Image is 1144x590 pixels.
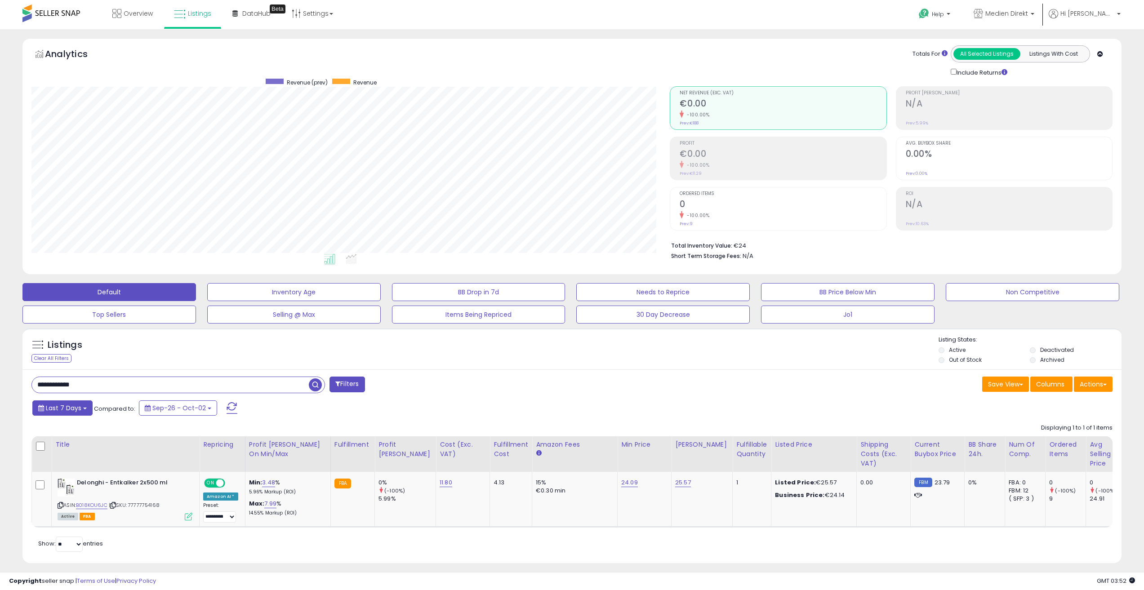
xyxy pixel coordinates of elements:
div: 24.91 [1090,495,1126,503]
div: Amazon AI * [203,492,238,501]
small: -100.00% [684,162,709,169]
div: 0% [378,479,436,487]
div: 0 [1049,479,1086,487]
small: Prev: 9 [680,221,693,226]
button: 30 Day Decrease [576,306,750,324]
button: Default [22,283,196,301]
div: Profit [PERSON_NAME] [378,440,432,459]
a: 25.57 [675,478,691,487]
small: FBA [334,479,351,488]
h2: N/A [906,98,1112,111]
label: Active [949,346,966,354]
span: Net Revenue (Exc. VAT) [680,91,886,96]
b: Listed Price: [775,478,816,487]
div: Listed Price [775,440,853,449]
div: Preset: [203,502,238,523]
label: Deactivated [1040,346,1074,354]
button: Filters [329,377,365,392]
div: 15% [536,479,610,487]
p: Listing States: [939,336,1122,344]
div: Profit [PERSON_NAME] on Min/Max [249,440,327,459]
small: (-100%) [1095,487,1116,494]
div: 5.99% [378,495,436,503]
button: Needs to Reprice [576,283,750,301]
div: Include Returns [944,67,1018,77]
button: Sep-26 - Oct-02 [139,400,217,416]
button: BB Price Below Min [761,283,935,301]
strong: Copyright [9,577,42,585]
span: Compared to: [94,404,135,413]
button: Top Sellers [22,306,196,324]
h2: N/A [906,199,1112,211]
button: Jo1 [761,306,935,324]
div: 9 [1049,495,1086,503]
div: 1 [736,479,764,487]
div: Avg Selling Price [1090,440,1122,468]
span: ROI [906,191,1112,196]
div: €0.30 min [536,487,610,495]
span: DataHub [242,9,271,18]
small: Prev: 5.99% [906,120,928,126]
small: (-100%) [1055,487,1076,494]
div: Fulfillable Quantity [736,440,767,459]
button: Save View [982,377,1029,392]
span: Last 7 Days [46,404,81,413]
i: Get Help [918,8,930,19]
div: Cost (Exc. VAT) [440,440,486,459]
span: Sep-26 - Oct-02 [152,404,206,413]
span: All listings currently available for purchase on Amazon [58,513,78,520]
span: Revenue [353,79,377,86]
small: Prev: €188 [680,120,699,126]
button: Columns [1030,377,1073,392]
button: Inventory Age [207,283,381,301]
span: Overview [124,9,153,18]
div: 0% [968,479,998,487]
h2: 0 [680,199,886,211]
div: Current Buybox Price [914,440,961,459]
span: Profit [680,141,886,146]
div: Fulfillment [334,440,371,449]
div: Displaying 1 to 1 of 1 items [1041,424,1113,432]
a: Help [912,1,959,29]
li: €24 [671,240,1106,250]
span: Ordered Items [680,191,886,196]
a: 24.09 [621,478,638,487]
a: B018KOU6JC [76,501,107,509]
a: Hi [PERSON_NAME] [1049,9,1121,29]
a: Privacy Policy [116,577,156,585]
div: Repricing [203,440,241,449]
small: -100.00% [684,212,709,219]
h2: €0.00 [680,98,886,111]
span: Show: entries [38,539,103,548]
small: Amazon Fees. [536,449,541,457]
span: | SKU: 77777754168 [109,501,160,509]
small: (-100%) [384,487,405,494]
a: 7.99 [264,499,276,508]
h2: €0.00 [680,149,886,161]
div: Fulfillment Cost [494,440,528,459]
div: Amazon Fees [536,440,614,449]
div: Totals For [913,50,948,58]
h5: Listings [48,339,82,351]
span: 23.79 [935,478,950,487]
div: ASIN: [58,479,192,519]
button: BB Drop in 7d [392,283,565,301]
small: Prev: €11.29 [680,171,702,176]
small: Prev: 0.00% [906,171,927,176]
span: Columns [1036,380,1064,389]
span: Revenue (prev) [287,79,328,86]
span: Avg. Buybox Share [906,141,1112,146]
div: €25.57 [775,479,850,487]
button: Last 7 Days [32,400,93,416]
div: Title [55,440,196,449]
img: 416w2r5kHeL._SL40_.jpg [58,479,75,497]
p: 14.55% Markup (ROI) [249,510,324,516]
span: 2025-10-10 03:52 GMT [1097,577,1135,585]
span: FBA [80,513,95,520]
div: % [249,500,324,516]
small: Prev: 10.63% [906,221,929,226]
span: ON [205,479,216,487]
small: FBM [914,478,932,487]
span: Help [932,10,944,18]
b: Business Price: [775,491,824,499]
